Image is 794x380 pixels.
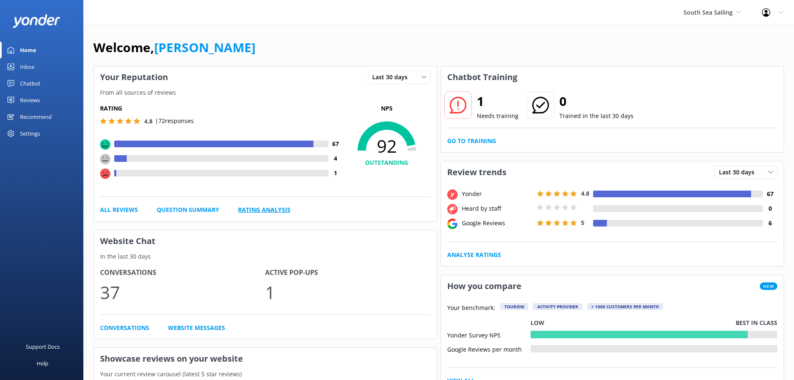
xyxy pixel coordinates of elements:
[265,267,430,278] h4: Active Pop-ups
[441,66,523,88] h3: Chatbot Training
[447,250,501,259] a: Analyse Ratings
[763,219,777,228] h4: 6
[168,323,225,332] a: Website Messages
[20,75,40,92] div: Chatbot
[157,205,219,214] a: Question Summary
[531,318,544,327] p: Low
[581,189,589,197] span: 4.8
[559,91,634,111] h2: 0
[343,104,431,113] p: NPS
[94,66,174,88] h3: Your Reputation
[13,14,60,28] img: yonder-white-logo.png
[719,168,759,177] span: Last 30 days
[100,323,149,332] a: Conversations
[100,278,265,306] p: 37
[238,205,291,214] a: Rating Analysis
[100,205,138,214] a: All Reviews
[581,219,584,226] span: 5
[94,252,437,261] p: In the last 30 days
[26,338,60,355] div: Support Docs
[343,136,431,156] span: 92
[343,158,431,167] h4: OUTSTANDING
[460,204,535,213] div: Heard by staff
[93,38,255,58] h1: Welcome,
[447,345,531,352] div: Google Reviews per month
[500,303,528,310] div: Tourism
[441,275,528,297] h3: How you compare
[372,73,413,82] span: Last 30 days
[20,58,35,75] div: Inbox
[100,104,343,113] h5: Rating
[736,318,777,327] p: Best in class
[460,189,535,199] div: Yonder
[533,303,582,310] div: Activity Provider
[20,42,36,58] div: Home
[154,39,255,56] a: [PERSON_NAME]
[760,282,777,290] span: New
[447,331,531,338] div: Yonder Survey NPS
[328,169,343,178] h4: 1
[587,303,663,310] div: > 1000 customers per month
[328,154,343,163] h4: 4
[94,230,437,252] h3: Website Chat
[144,117,153,125] span: 4.8
[460,219,535,228] div: Google Reviews
[477,111,518,121] p: Needs training
[94,370,437,379] p: Your current review carousel (latest 5 star reviews)
[763,189,777,199] h4: 67
[441,161,513,183] h3: Review trends
[94,88,437,97] p: From all sources of reviews
[20,125,40,142] div: Settings
[37,355,48,372] div: Help
[684,8,733,16] span: South Sea Sailing
[328,139,343,148] h4: 67
[20,108,52,125] div: Recommend
[94,348,437,370] h3: Showcase reviews on your website
[265,278,430,306] p: 1
[155,116,194,126] p: | 72 responses
[20,92,40,108] div: Reviews
[447,136,496,146] a: Go to Training
[447,303,495,313] p: Your benchmark:
[100,267,265,278] h4: Conversations
[763,204,777,213] h4: 0
[477,91,518,111] h2: 1
[559,111,634,121] p: Trained in the last 30 days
